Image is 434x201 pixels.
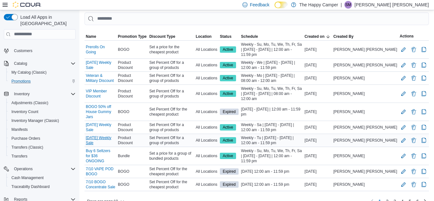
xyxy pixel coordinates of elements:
[400,74,407,82] button: Edit Promotion
[148,178,194,191] div: Set Percent Off for the cheapest product
[118,89,147,99] span: Product Discount
[220,62,236,68] span: Active
[9,152,30,160] a: Transfers
[148,105,194,118] div: Set Percent Off for the cheapest product
[220,75,236,81] span: Active
[241,60,302,70] span: Weekly - We | [DATE] - [DATE] | 12:00 am - 11:59 pm
[333,153,365,158] span: [PERSON_NAME]
[223,169,236,174] span: Expired
[220,124,236,131] span: Active
[240,33,303,40] button: Schedule
[14,61,27,66] span: Catalog
[148,87,194,100] div: Set Percent Off for a group of products
[420,181,428,188] button: Clone Promotion
[196,125,217,130] span: All Locations
[9,144,46,151] a: Transfers (Classic)
[220,137,236,144] span: Active
[9,117,62,124] a: Inventory Manager (Classic)
[223,153,233,159] span: Active
[400,61,407,69] button: Edit Promotion
[241,169,289,174] span: [DATE] 12:00 am - 11:59 pm
[9,183,76,191] span: Traceabilty Dashboard
[332,33,398,40] button: Created By
[11,154,27,159] span: Transfers
[420,61,428,69] button: Clone Promotion
[11,175,44,180] span: Cash Management
[303,152,332,160] div: [DATE]
[11,118,59,123] span: Inventory Manager (Classic)
[196,76,217,81] span: All Locations
[86,34,96,39] span: Name
[11,145,43,150] span: Transfers (Classic)
[13,2,41,8] img: Cova
[241,182,289,187] span: [DATE] 12:00 am - 11:59 pm
[303,46,332,53] div: [DATE]
[241,148,302,164] span: Weekly - Su, Mo, Tu, We, Th, Fr, Sa | [DATE] - [DATE] | 12:00 am - 11:59 pm
[148,150,194,162] div: Set a price for a group of bundled products
[400,168,407,175] button: Edit Promotion
[196,34,212,39] span: Location
[220,153,236,159] span: Active
[9,135,76,142] span: Purchase Orders
[410,181,417,188] button: Delete Promotion
[148,72,194,84] div: Set Percent Off for a group of products
[220,109,239,115] span: Expired
[223,75,233,81] span: Active
[241,107,302,117] span: [DATE] - [DATE] | 12:00 am - 11:59 pm
[220,181,239,188] span: Expired
[194,33,219,40] button: Location
[303,137,332,144] div: [DATE]
[14,91,30,97] span: Inventory
[420,137,428,144] button: Clone Promotion
[305,34,325,39] span: Created on
[11,184,50,189] span: Traceabilty Dashboard
[118,34,146,39] span: Promotion Type
[11,90,32,98] button: Inventory
[149,34,175,39] span: Discount Type
[1,164,78,173] button: Operations
[6,116,78,125] button: Inventory Manager (Classic)
[118,169,129,174] span: BOGO
[9,69,76,76] span: My Catalog (Classic)
[275,2,288,8] input: Dark Mode
[223,182,236,187] span: Expired
[6,77,78,86] button: Promotions
[400,90,407,97] button: Edit Promotion
[223,137,233,143] span: Active
[303,90,332,97] div: [DATE]
[9,69,49,76] a: My Catalog (Classic)
[223,109,236,115] span: Expired
[420,168,428,175] button: Clone Promotion
[410,61,417,69] button: Delete Promotion
[118,109,129,114] span: BOGO
[410,124,417,131] button: Delete Promotion
[303,61,332,69] div: [DATE]
[9,174,46,182] a: Cash Management
[118,135,147,145] span: Product Discount
[85,33,117,40] button: Name
[148,121,194,134] div: Set Percent Off for a group of products
[196,63,217,68] span: All Locations
[196,91,217,96] span: All Locations
[86,122,115,132] a: [DATE] Weekly Sale
[223,124,233,130] span: Active
[420,74,428,82] button: Clone Promotion
[11,60,76,67] span: Catalog
[9,135,43,142] a: Purchase Orders
[333,34,353,39] span: Created By
[86,166,115,177] a: 7/10 VAPE POD BOGO
[11,136,40,141] span: Purchase Orders
[196,109,217,114] span: All Locations
[6,134,78,143] button: Purchase Orders
[355,1,429,9] p: [PERSON_NAME] [PERSON_NAME]
[148,33,194,40] button: Discount Type
[275,8,275,9] span: Dark Mode
[223,47,233,52] span: Active
[9,99,76,107] span: Adjustments (Classic)
[11,100,48,105] span: Adjustments (Classic)
[6,182,78,191] button: Traceabilty Dashboard
[333,47,397,52] span: [PERSON_NAME] [PERSON_NAME]
[9,99,51,107] a: Adjustments (Classic)
[303,108,332,116] div: [DATE]
[11,165,76,173] span: Operations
